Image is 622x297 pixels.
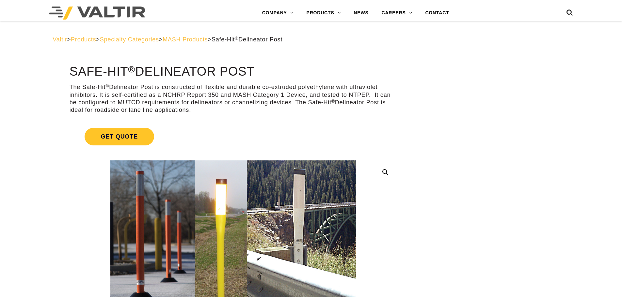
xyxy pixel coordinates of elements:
[212,36,282,43] span: Safe-Hit Delineator Post
[347,7,375,20] a: NEWS
[71,36,96,43] a: Products
[49,7,145,20] img: Valtir
[128,64,135,74] sup: ®
[256,7,300,20] a: COMPANY
[300,7,347,20] a: PRODUCTS
[105,83,109,88] sup: ®
[70,120,397,153] a: Get Quote
[53,36,67,43] a: Valtir
[375,7,419,20] a: CAREERS
[419,7,455,20] a: CONTACT
[331,99,335,104] sup: ®
[85,128,154,145] span: Get Quote
[70,83,397,114] p: The Safe-Hit Delineator Post is constructed of flexible and durable co-extruded polyethylene with...
[163,36,208,43] a: MASH Products
[53,36,569,43] div: > > > >
[235,36,238,41] sup: ®
[100,36,159,43] a: Specialty Categories
[70,65,397,79] h1: Safe-Hit Delineator Post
